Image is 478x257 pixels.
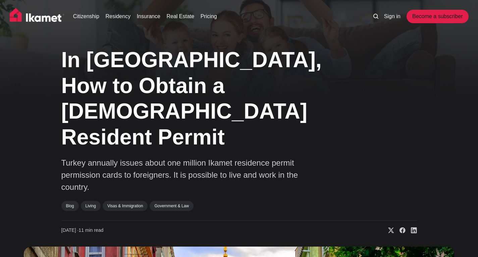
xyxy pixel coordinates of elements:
img: Ikamet home [10,8,65,25]
h1: In [GEOGRAPHIC_DATA], How to Obtain a [DEMOGRAPHIC_DATA] Resident Permit [61,47,343,150]
span: [DATE] ∙ [61,227,79,233]
a: Real Estate [166,12,194,20]
a: Visas & Immigration [103,201,148,211]
a: Share on X [383,227,394,234]
a: Insurance [137,12,160,20]
a: Residency [105,12,130,20]
time: 11 min read [61,227,104,234]
a: Living [81,201,101,211]
p: Turkey annually issues about one million Ikamet residence permit permission cards to foreigners. ... [61,157,323,193]
a: Share on Linkedin [406,227,417,234]
a: Share on Facebook [394,227,406,234]
a: Become a subscriber [407,10,468,23]
a: Government & Law [150,201,194,211]
a: Blog [61,201,79,211]
a: Sign in [384,12,401,20]
a: Citizenship [73,12,99,20]
a: Pricing [201,12,217,20]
